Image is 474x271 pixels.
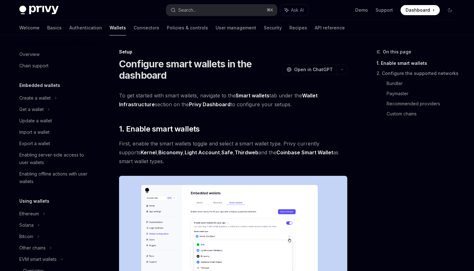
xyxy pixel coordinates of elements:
a: 1. Enable smart wallets [376,58,460,68]
div: Ethereum [19,210,39,218]
a: Authentication [69,20,102,35]
div: Chain support [19,62,48,70]
a: Overview [14,49,95,60]
div: Overview [19,51,40,58]
a: Policies & controls [167,20,208,35]
span: 1. Enable smart wallets [119,124,200,134]
button: Ask AI [280,4,308,16]
a: Basics [47,20,62,35]
span: ⌘ K [267,8,273,13]
a: 2. Configure the supported networks [376,68,460,78]
div: Solana [19,221,34,229]
a: Update a wallet [14,115,95,126]
div: Search... [178,6,196,14]
h1: Configure smart wallets in the dashboard [119,58,280,81]
div: Create a wallet [19,94,51,102]
h5: Using wallets [19,197,49,205]
h5: Embedded wallets [19,82,60,89]
a: Export a wallet [14,138,95,149]
div: Enabling offline actions with user wallets [19,170,92,185]
a: Import a wallet [14,126,95,138]
a: Kernel [141,149,157,156]
div: Export a wallet [19,140,50,147]
a: Coinbase Smart Wallet [276,149,333,156]
button: Search...⌘K [166,4,277,16]
a: Connectors [134,20,159,35]
div: Update a wallet [19,117,52,125]
span: Ask AI [291,7,304,13]
a: Paymaster [387,89,460,99]
a: Light Account [185,149,220,156]
div: EVM smart wallets [19,256,57,263]
a: Recipes [289,20,307,35]
a: Enabling offline actions with user wallets [14,168,95,187]
a: Bundler [387,78,460,89]
div: Import a wallet [19,128,49,136]
span: Open in ChatGPT [294,66,333,73]
a: Chain support [14,60,95,71]
a: Recommended providers [387,99,460,109]
a: Smart wallets [236,92,269,99]
span: First, enable the smart wallets toggle and select a smart wallet type. Privy currently supports ,... [119,139,347,166]
a: Welcome [19,20,40,35]
div: Enabling server-side access to user wallets [19,151,92,166]
button: Open in ChatGPT [282,64,337,75]
a: Safe [221,149,233,156]
a: Biconomy [158,149,183,156]
span: On this page [383,48,411,56]
a: Privy Dashboard [189,101,231,108]
div: Bitcoin [19,233,33,240]
div: Get a wallet [19,106,44,113]
img: dark logo [19,6,59,15]
a: API reference [315,20,345,35]
a: Demo [355,7,368,13]
a: Enabling server-side access to user wallets [14,149,95,168]
button: Toggle dark mode [445,5,455,15]
a: Dashboard [401,5,440,15]
div: Setup [119,49,347,55]
a: Security [264,20,282,35]
span: Dashboard [406,7,430,13]
a: Custom chains [387,109,460,119]
div: Other chains [19,244,46,252]
a: Support [376,7,393,13]
span: To get started with smart wallets, navigate to the tab under the section on the to configure your... [119,91,347,109]
a: Wallets [110,20,126,35]
a: Thirdweb [235,149,258,156]
a: User management [216,20,256,35]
